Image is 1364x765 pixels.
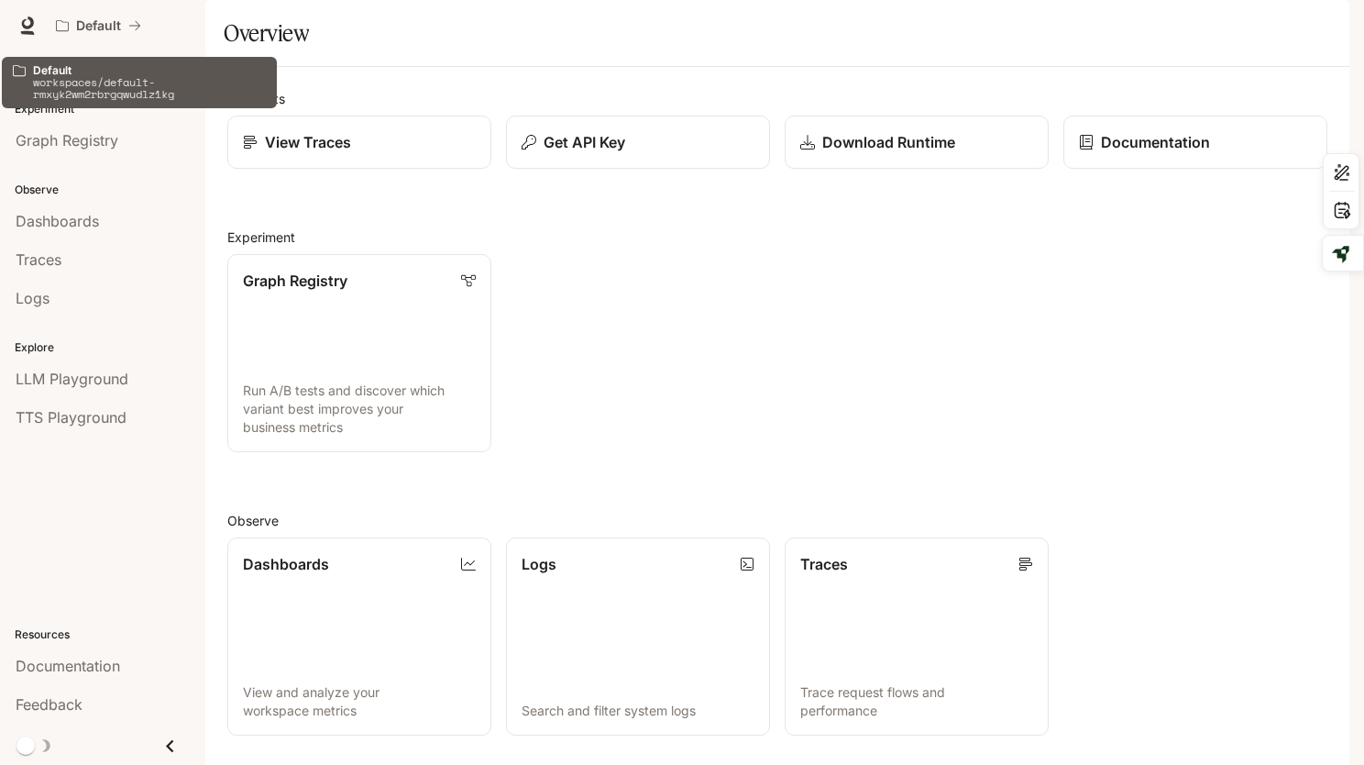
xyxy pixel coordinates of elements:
[544,131,625,153] p: Get API Key
[227,227,1327,247] h2: Experiment
[785,538,1049,736] a: TracesTrace request flows and performance
[800,683,1033,720] p: Trace request flows and performance
[1063,116,1327,169] a: Documentation
[33,76,266,100] p: workspaces/default-rmxyk2wm2rbrgqwudlz1kg
[265,131,351,153] p: View Traces
[48,7,149,44] button: All workspaces
[800,553,848,575] p: Traces
[227,116,491,169] a: View Traces
[224,15,309,51] h1: Overview
[227,511,1327,530] h2: Observe
[227,89,1327,108] h2: Shortcuts
[506,116,770,169] button: Get API Key
[76,18,121,34] p: Default
[1101,131,1210,153] p: Documentation
[227,254,491,452] a: Graph RegistryRun A/B tests and discover which variant best improves your business metrics
[822,131,955,153] p: Download Runtime
[243,683,476,720] p: View and analyze your workspace metrics
[243,382,476,437] p: Run A/B tests and discover which variant best improves your business metrics
[243,553,329,575] p: Dashboards
[785,116,1049,169] a: Download Runtime
[522,553,556,575] p: Logs
[243,270,347,292] p: Graph Registry
[227,538,491,736] a: DashboardsView and analyze your workspace metrics
[33,64,266,76] p: Default
[522,702,754,720] p: Search and filter system logs
[506,538,770,736] a: LogsSearch and filter system logs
